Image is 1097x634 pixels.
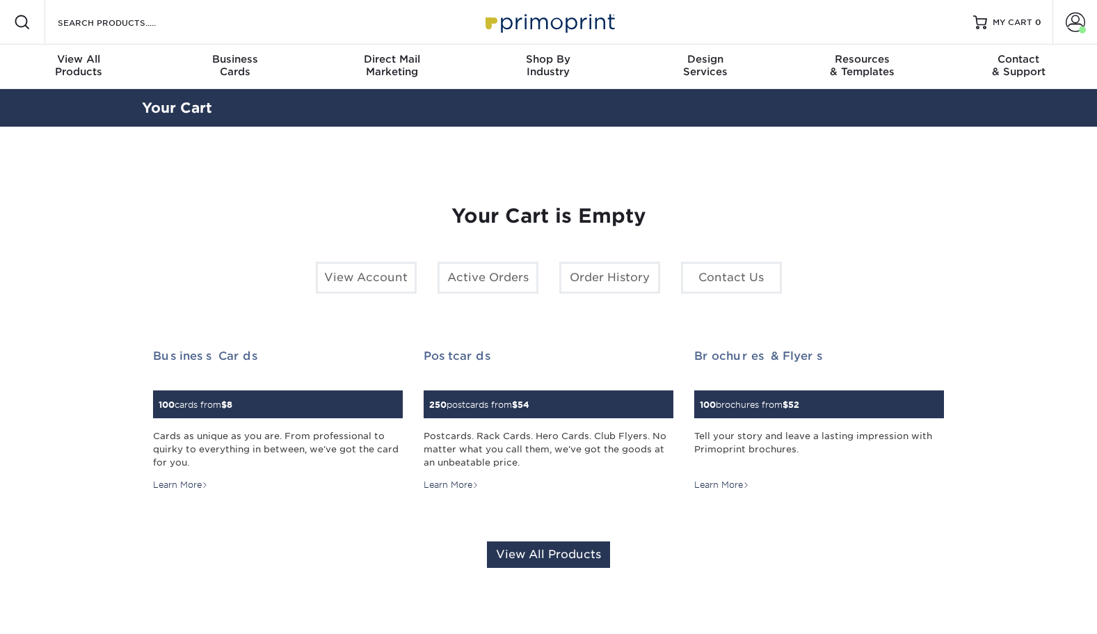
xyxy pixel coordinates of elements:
[783,45,940,89] a: Resources& Templates
[153,349,403,363] h2: Business Cards
[512,399,518,410] span: $
[157,45,313,89] a: BusinessCards
[681,262,782,294] a: Contact Us
[783,399,788,410] span: $
[153,479,208,491] div: Learn More
[438,262,538,294] a: Active Orders
[700,399,799,410] small: brochures from
[694,382,695,383] img: Brochures & Flyers
[227,399,232,410] span: 8
[940,53,1097,78] div: & Support
[783,53,940,65] span: Resources
[1035,17,1041,27] span: 0
[993,17,1032,29] span: MY CART
[694,479,749,491] div: Learn More
[314,53,470,65] span: Direct Mail
[627,53,783,65] span: Design
[153,349,403,492] a: Business Cards 100cards from$8 Cards as unique as you are. From professional to quirky to everyth...
[316,262,417,294] a: View Account
[470,45,627,89] a: Shop ByIndustry
[159,399,175,410] span: 100
[783,53,940,78] div: & Templates
[694,349,944,363] h2: Brochures & Flyers
[940,45,1097,89] a: Contact& Support
[221,399,227,410] span: $
[559,262,660,294] a: Order History
[470,53,627,65] span: Shop By
[142,100,212,116] a: Your Cart
[694,429,944,470] div: Tell your story and leave a lasting impression with Primoprint brochures.
[479,7,618,37] img: Primoprint
[153,382,154,383] img: Business Cards
[56,14,192,31] input: SEARCH PRODUCTS.....
[429,399,447,410] span: 250
[470,53,627,78] div: Industry
[159,399,232,410] small: cards from
[157,53,313,65] span: Business
[153,205,945,228] h1: Your Cart is Empty
[487,541,610,568] a: View All Products
[153,429,403,470] div: Cards as unique as you are. From professional to quirky to everything in between, we've got the c...
[157,53,313,78] div: Cards
[424,349,673,363] h2: Postcards
[627,45,783,89] a: DesignServices
[518,399,529,410] span: 54
[314,53,470,78] div: Marketing
[627,53,783,78] div: Services
[940,53,1097,65] span: Contact
[424,479,479,491] div: Learn More
[429,399,529,410] small: postcards from
[694,349,944,492] a: Brochures & Flyers 100brochures from$52 Tell your story and leave a lasting impression with Primo...
[424,349,673,492] a: Postcards 250postcards from$54 Postcards. Rack Cards. Hero Cards. Club Flyers. No matter what you...
[424,429,673,470] div: Postcards. Rack Cards. Hero Cards. Club Flyers. No matter what you call them, we've got the goods...
[700,399,716,410] span: 100
[314,45,470,89] a: Direct MailMarketing
[788,399,799,410] span: 52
